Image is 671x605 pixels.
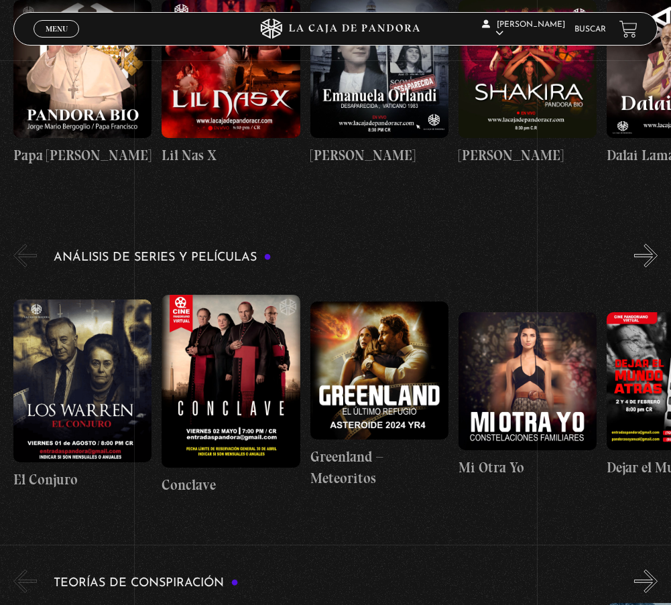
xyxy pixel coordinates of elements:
span: [PERSON_NAME] [482,21,565,38]
h4: [PERSON_NAME] [459,145,597,166]
h4: [PERSON_NAME] [310,145,448,166]
button: Next [634,569,658,593]
span: Menu [46,25,68,33]
h4: Papa [PERSON_NAME] [13,145,151,166]
a: El Conjuro [13,277,151,513]
h3: Teorías de Conspiración [54,577,239,590]
h4: Greenland – Meteoritos [310,446,448,488]
a: Conclave [162,277,300,513]
a: Mi Otra Yo [459,277,597,513]
button: Next [634,244,658,267]
h4: Mi Otra Yo [459,457,597,478]
span: Cerrar [41,36,72,46]
a: View your shopping cart [619,20,637,38]
button: Previous [13,569,37,593]
h3: Análisis de series y películas [54,251,271,264]
a: Buscar [574,25,606,33]
button: Previous [13,244,37,267]
h4: Lil Nas X [162,145,300,166]
h4: Conclave [162,474,300,496]
a: Greenland – Meteoritos [310,277,448,513]
h4: El Conjuro [13,469,151,490]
